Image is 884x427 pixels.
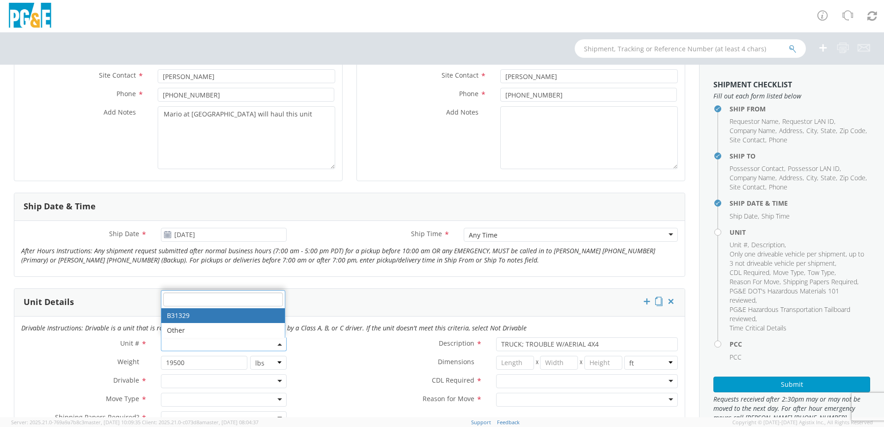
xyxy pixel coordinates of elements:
li: , [821,173,837,183]
span: Company Name [730,126,775,135]
span: CDL Required [730,268,769,277]
li: B31329 [161,308,285,323]
li: , [730,117,780,126]
span: Unit # [120,339,139,348]
button: Submit [713,377,870,392]
span: Shipping Papers Required? [55,413,139,421]
li: , [821,126,837,135]
span: Zip Code [840,173,866,182]
li: , [730,305,868,323]
span: Time Critical Details [730,323,786,332]
span: Site Contact [442,71,479,79]
li: , [730,135,767,145]
span: Address [779,173,803,182]
span: Copyright © [DATE]-[DATE] Agistix Inc., All Rights Reserved [732,419,873,426]
span: Client: 2025.21.0-c073d8a [142,419,258,426]
span: PCC [730,353,742,361]
span: Ship Date [730,212,758,220]
span: State [821,173,836,182]
input: Width [540,356,578,370]
span: Phone [769,183,787,191]
span: State [821,126,836,135]
span: Ship Time [761,212,790,220]
span: Zip Code [840,126,866,135]
span: Only one driveable vehicle per shipment, up to 3 not driveable vehicle per shipment [730,250,864,268]
li: , [730,240,749,250]
span: Shipping Papers Required [783,277,857,286]
span: X [534,356,540,370]
li: , [730,173,777,183]
span: Description [751,240,785,249]
span: Reason for Move [423,394,474,403]
span: Server: 2025.21.0-769a9a7b8c3 [11,419,141,426]
span: Move Type [773,268,804,277]
li: , [840,126,867,135]
li: , [730,164,786,173]
li: , [779,126,804,135]
span: Company Name [730,173,775,182]
span: Move Type [106,394,139,403]
span: X [578,356,584,370]
li: , [773,268,805,277]
i: After Hours Instructions: Any shipment request submitted after normal business hours (7:00 am - 5... [21,246,655,264]
span: Weight [117,357,139,366]
div: Any Time [469,231,497,240]
span: Requests received after 2:30pm may or may not be moved to the next day. For after hour emergency ... [713,395,870,422]
i: Drivable Instructions: Drivable is a unit that is roadworthy and can be driven over the road by a... [21,323,527,332]
li: , [730,268,771,277]
span: Drivable [113,376,139,384]
span: Requestor Name [730,117,779,126]
span: CDL Required [432,376,474,384]
span: master, [DATE] 10:09:35 [84,419,141,426]
span: Phone [769,135,787,144]
span: PG&E Hazardous Transportation Tailboard reviewed [730,305,850,323]
span: Add Notes [446,108,479,116]
span: Possessor LAN ID [788,164,840,173]
span: Address [779,126,803,135]
span: City [806,126,817,135]
li: , [806,126,818,135]
span: master, [DATE] 08:04:37 [202,419,258,426]
span: Ship Date [109,229,139,238]
span: Ship Time [411,229,442,238]
h4: Ship Date & Time [730,200,870,207]
span: Requestor LAN ID [782,117,834,126]
span: Site Contact [99,71,136,79]
span: PG&E DOT's Hazardous Materials 101 reviewed [730,287,839,305]
strong: Shipment Checklist [713,79,792,90]
input: Length [496,356,534,370]
img: pge-logo-06675f144f4cfa6a6814.png [7,3,53,30]
h4: Unit [730,229,870,236]
span: Description [439,339,474,348]
li: , [783,277,859,287]
li: , [730,183,767,192]
li: , [730,250,868,268]
span: Fill out each form listed below [713,91,870,101]
li: , [788,164,841,173]
h4: Ship To [730,152,870,159]
li: , [840,173,867,183]
li: , [751,240,786,250]
h4: PCC [730,341,870,348]
li: , [730,277,781,287]
span: Reason For Move [730,277,780,286]
li: , [779,173,804,183]
span: Phone [459,89,479,98]
li: , [782,117,835,126]
span: Unit # [730,240,748,249]
span: Phone [117,89,136,98]
input: Shipment, Tracking or Reference Number (at least 4 chars) [575,39,806,58]
h4: Ship From [730,105,870,112]
span: Tow Type [808,268,835,277]
span: Dimensions [438,357,474,366]
li: , [730,287,868,305]
li: Other [161,323,285,338]
a: Feedback [497,419,520,426]
input: Height [584,356,622,370]
li: , [806,173,818,183]
span: City [806,173,817,182]
span: Possessor Contact [730,164,784,173]
li: , [730,126,777,135]
span: Site Contact [730,135,765,144]
li: , [730,212,759,221]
